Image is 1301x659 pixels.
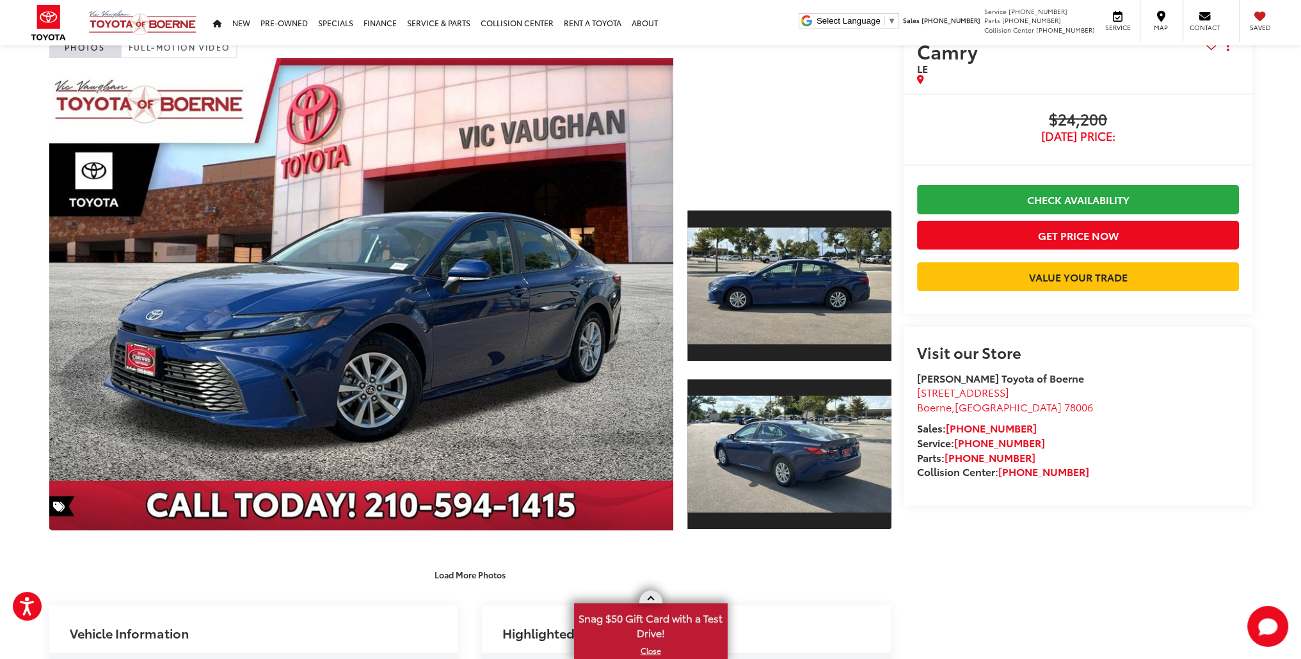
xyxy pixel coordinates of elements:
[426,563,515,585] button: Load More Photos
[687,209,891,362] a: Expand Photo 1
[917,385,1093,414] a: [STREET_ADDRESS] Boerne,[GEOGRAPHIC_DATA] 78006
[917,262,1240,291] a: Value Your Trade
[1036,25,1095,35] span: [PHONE_NUMBER]
[1246,23,1274,32] span: Saved
[43,56,680,533] img: 2025 Toyota Camry LE
[954,435,1045,450] a: [PHONE_NUMBER]
[917,399,952,414] span: Boerne
[917,221,1240,250] button: Get Price Now
[917,399,1093,414] span: ,
[1009,6,1067,16] span: [PHONE_NUMBER]
[998,464,1089,479] a: [PHONE_NUMBER]
[88,10,197,36] img: Vic Vaughan Toyota of Boerne
[49,496,75,516] span: Special
[70,626,189,640] h2: Vehicle Information
[917,370,1084,385] strong: [PERSON_NAME] Toyota of Boerne
[687,58,891,194] div: View Full-Motion Video
[917,111,1240,130] span: $24,200
[1227,41,1229,51] span: dropdown dots
[946,420,1037,435] a: [PHONE_NUMBER]
[1103,23,1132,32] span: Service
[984,15,1000,25] span: Parts
[945,450,1035,464] a: [PHONE_NUMBER]
[917,435,1045,450] strong: Service:
[575,605,726,644] span: Snag $50 Gift Card with a Test Drive!
[888,16,896,26] span: ▼
[502,626,630,640] h2: Highlighted Features
[917,61,928,75] span: LE
[903,15,920,25] span: Sales
[922,15,980,25] span: [PHONE_NUMBER]
[817,16,896,26] a: Select Language​
[687,378,891,531] a: Expand Photo 2
[917,450,1035,464] strong: Parts:
[917,130,1240,143] span: [DATE] Price:
[917,344,1240,360] h2: Visit our Store
[917,420,1037,435] strong: Sales:
[984,25,1034,35] span: Collision Center
[817,16,881,26] span: Select Language
[1247,606,1288,647] button: Toggle Chat Window
[1217,35,1239,58] button: Actions
[1002,15,1061,25] span: [PHONE_NUMBER]
[685,396,893,513] img: 2025 Toyota Camry LE
[685,227,893,344] img: 2025 Toyota Camry LE
[1064,399,1093,414] span: 78006
[49,33,121,58] a: Photos
[121,33,238,58] a: Full-Motion Video
[955,399,1062,414] span: [GEOGRAPHIC_DATA]
[917,385,1009,399] span: [STREET_ADDRESS]
[1247,606,1288,647] svg: Start Chat
[49,58,674,530] a: Expand Photo 0
[1147,23,1175,32] span: Map
[1190,23,1220,32] span: Contact
[984,6,1007,16] span: Service
[917,464,1089,479] strong: Collision Center:
[917,185,1240,214] a: Check Availability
